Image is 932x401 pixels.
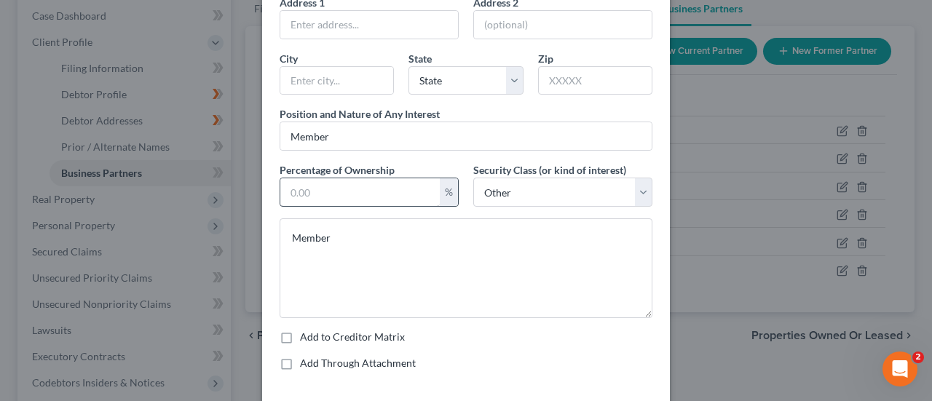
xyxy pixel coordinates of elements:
label: State [408,51,432,66]
label: Percentage of Ownership [280,162,395,178]
iframe: Intercom live chat [882,352,917,386]
label: Add Through Attachment [300,356,416,370]
input: -- [280,122,652,150]
label: Zip [538,51,553,66]
input: XXXXX [538,66,652,95]
input: 0.00 [280,178,440,206]
input: Enter address... [280,11,458,39]
label: City [280,51,298,66]
span: 2 [912,352,924,363]
input: Enter city... [280,67,393,95]
div: % [440,178,458,206]
label: Security Class (or kind of interest) [473,162,626,178]
label: Position and Nature of Any Interest [280,106,440,122]
input: (optional) [474,11,652,39]
label: Add to Creditor Matrix [300,330,405,344]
